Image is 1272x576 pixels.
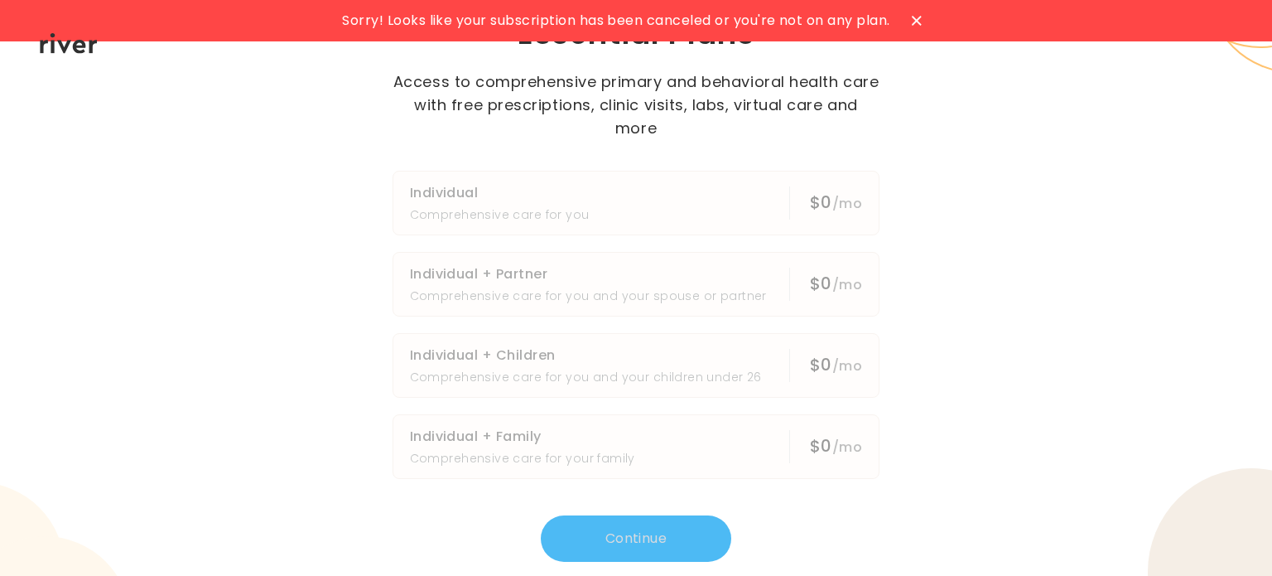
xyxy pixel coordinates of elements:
button: Individual + PartnerComprehensive care for you and your spouse or partner$0/mo [393,252,880,317]
p: Comprehensive care for you and your spouse or partner [410,286,767,306]
div: $0 [810,191,862,215]
div: $0 [810,434,862,459]
span: Sorry! Looks like your subscription has been canceled or you're not on any plan. [342,9,889,32]
h3: Individual + Children [410,344,762,367]
button: Individual + FamilyComprehensive care for your family$0/mo [393,414,880,479]
h3: Individual + Family [410,425,635,448]
p: Access to comprehensive primary and behavioral health care with free prescriptions, clinic visits... [392,70,880,140]
span: /mo [832,356,862,375]
h1: Essential Plans [331,14,941,54]
button: Individual + ChildrenComprehensive care for you and your children under 26$0/mo [393,333,880,398]
h3: Individual [410,182,590,205]
button: Continue [541,515,731,562]
div: $0 [810,272,862,297]
div: $0 [810,353,862,378]
span: /mo [832,438,862,457]
h3: Individual + Partner [410,263,767,286]
p: Comprehensive care for you and your children under 26 [410,367,762,387]
p: Comprehensive care for you [410,205,590,225]
span: /mo [832,275,862,294]
p: Comprehensive care for your family [410,448,635,468]
button: IndividualComprehensive care for you$0/mo [393,171,880,235]
span: /mo [832,194,862,213]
